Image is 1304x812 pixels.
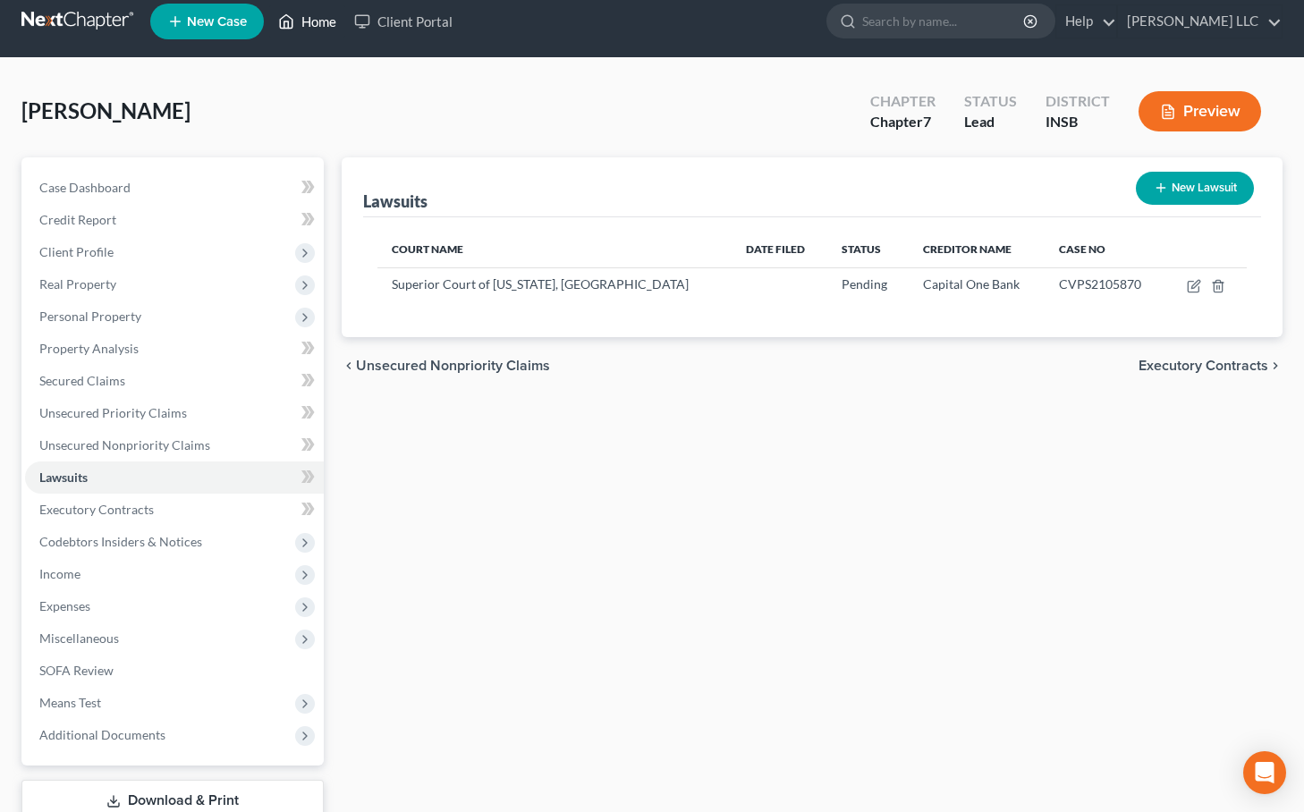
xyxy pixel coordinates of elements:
span: SOFA Review [39,663,114,678]
span: Case Dashboard [39,180,131,195]
i: chevron_right [1268,359,1283,373]
span: Executory Contracts [39,502,154,517]
a: Case Dashboard [25,172,324,204]
span: Means Test [39,695,101,710]
a: Client Portal [345,5,461,38]
a: Home [269,5,345,38]
span: Executory Contracts [1139,359,1268,373]
input: Search by name... [862,4,1026,38]
div: Chapter [870,91,936,112]
span: Court Name [392,242,463,256]
span: Income [39,566,80,581]
span: Additional Documents [39,727,165,742]
div: Lead [964,112,1017,132]
span: Expenses [39,598,90,613]
div: District [1046,91,1110,112]
span: [PERSON_NAME] [21,97,191,123]
button: chevron_left Unsecured Nonpriority Claims [342,359,550,373]
div: Open Intercom Messenger [1243,751,1286,794]
div: Chapter [870,112,936,132]
div: Lawsuits [363,190,428,212]
i: chevron_left [342,359,356,373]
a: Unsecured Priority Claims [25,397,324,429]
span: Superior Court of [US_STATE], [GEOGRAPHIC_DATA] [392,276,689,292]
span: Property Analysis [39,341,139,356]
button: Executory Contracts chevron_right [1139,359,1283,373]
span: Status [842,242,881,256]
span: Unsecured Nonpriority Claims [39,437,210,453]
a: Secured Claims [25,365,324,397]
a: SOFA Review [25,655,324,687]
a: Help [1056,5,1116,38]
span: 7 [923,113,931,130]
span: Date Filed [746,242,805,256]
a: Property Analysis [25,333,324,365]
span: Capital One Bank [923,276,1020,292]
span: Personal Property [39,309,141,324]
span: Case No [1059,242,1105,256]
span: CVPS2105870 [1059,276,1141,292]
span: Real Property [39,276,116,292]
span: Secured Claims [39,373,125,388]
span: Unsecured Priority Claims [39,405,187,420]
a: Executory Contracts [25,494,324,526]
span: Lawsuits [39,469,88,485]
a: Credit Report [25,204,324,236]
span: Client Profile [39,244,114,259]
div: INSB [1046,112,1110,132]
span: Miscellaneous [39,630,119,646]
a: [PERSON_NAME] LLC [1118,5,1282,38]
span: Creditor Name [923,242,1012,256]
a: Lawsuits [25,461,324,494]
span: Unsecured Nonpriority Claims [356,359,550,373]
span: Pending [842,276,887,292]
span: Credit Report [39,212,116,227]
button: Preview [1139,91,1261,131]
button: New Lawsuit [1136,172,1254,205]
div: Status [964,91,1017,112]
span: New Case [187,15,247,29]
span: Codebtors Insiders & Notices [39,534,202,549]
a: Unsecured Nonpriority Claims [25,429,324,461]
